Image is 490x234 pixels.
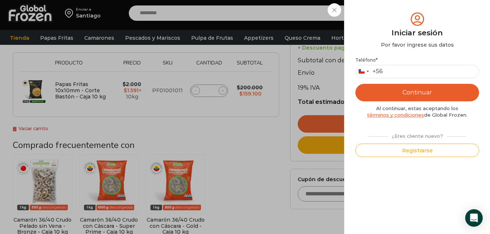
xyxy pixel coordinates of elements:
button: Registrarse [355,144,479,157]
div: Al continuar, estas aceptando los de Global Frozen. [355,105,479,118]
button: Continuar [355,84,479,101]
div: Por favor ingrese sus datos [355,41,479,48]
img: tabler-icon-user-circle.svg [409,11,426,27]
label: Teléfono [355,57,479,63]
a: términos y condiciones [367,112,424,118]
div: ¿Eres cliente nuevo? [365,130,470,140]
div: Iniciar sesión [355,27,479,38]
div: Open Intercom Messenger [465,209,483,227]
div: +56 [373,68,383,75]
button: Selected country [356,65,383,78]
